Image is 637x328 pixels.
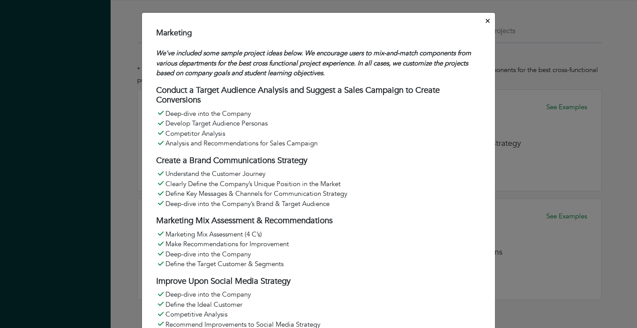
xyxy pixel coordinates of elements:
li: Analysis and Recommendations for Sales Campaign [158,138,481,149]
li: Clearly Define the Company’s Unique Position in the Market [158,179,481,189]
li: Competitor Analysis [158,129,481,139]
b: Conduct a Target Audience Analysis and Suggest a Sales Campaign to Create Conversions [156,84,440,106]
li: Make Recommendations for Improvement [158,239,481,249]
li: Define the Ideal Customer [158,300,481,310]
li: Deep-dive into the Company [158,249,481,259]
li: Define Key Messages & Channels for Communication Strategy [158,189,481,199]
li: Deep-dive into the Company [158,109,481,119]
li: Understand the Customer Journey [158,169,481,179]
button: Close [484,15,491,28]
li: Deep-dive into the Company [158,290,481,300]
h4: Marketing [156,28,192,38]
li: Develop Target Audience Personas [158,118,481,129]
li: Competitive Analysis [158,309,481,320]
li: Define the Target Customer & Segments [158,259,481,269]
b: Improve Upon Social Media Strategy [156,275,291,287]
b: Create a Brand Communications Strategy [156,155,307,166]
li: Deep-dive into the Company’s Brand & Target Audience [158,199,481,209]
em: We've included some sample project ideas below. We encourage users to mix-and-match components fr... [156,49,471,77]
b: Marketing Mix Assessment & Recommendations [156,215,333,226]
li: Marketing Mix Assessment (4 C’s) [158,229,481,240]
